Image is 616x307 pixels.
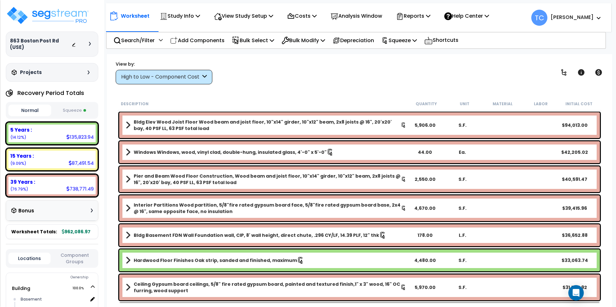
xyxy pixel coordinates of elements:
[134,202,401,215] b: Interior Partitions Wood partition, 5/8"fire rated gypsum board face, 5/8"fire rated gypsum board...
[121,101,149,107] small: Description
[62,228,91,235] b: 962,086.97
[17,90,84,96] h4: Recovery Period Totals
[134,119,401,132] b: Bldg Elev Wood Joist Floor Wood beam and joist floor, 10"x14" girder, 10"x12" beam, 2x8 joists @ ...
[444,122,481,128] div: S.F.
[331,12,382,20] p: Analysis Window
[134,281,400,294] b: Ceiling Gypsum board ceilings, 5/8" fire rated gypsum board, painted and textured finish,1" x 3" ...
[72,284,90,292] span: 100.0%
[19,295,88,303] div: Basement
[556,257,593,264] div: $33,063.74
[556,176,593,182] div: $40,591.47
[113,36,155,45] p: Search/Filter
[444,257,481,264] div: S.F.
[18,208,34,214] h3: Bonus
[10,186,28,192] small: 76.7884310916299%
[54,252,96,265] button: Component Groups
[66,134,94,140] div: 135,823.94
[121,73,201,81] div: High to Low - Component Cost
[214,12,273,20] p: View Study Setup
[406,122,444,128] div: 5,906.00
[556,284,593,291] div: $31,765.92
[6,6,90,25] img: logo_pro_r.png
[406,257,444,264] div: 4,480.00
[134,149,327,155] b: Windows Windows, wood, vinyl clad, double-hung, insulated glass, 4'-0" x 5'-0"
[167,33,228,48] div: Add Components
[556,122,593,128] div: $94,013.00
[126,148,406,157] a: Assembly Title
[424,36,458,45] p: Shortcuts
[534,101,548,107] small: Labor
[126,256,406,265] a: Assembly Title
[568,285,584,301] div: Open Intercom Messenger
[444,12,489,20] p: Help Center
[551,14,593,21] b: [PERSON_NAME]
[396,12,430,20] p: Reports
[406,284,444,291] div: 5,970.00
[116,61,212,67] div: View by:
[381,36,417,45] p: Squeeze
[329,33,378,48] div: Depreciation
[493,101,513,107] small: Material
[556,149,593,155] div: $42,205.02
[444,176,481,182] div: S.F.
[531,10,547,26] span: TC
[406,176,444,182] div: 2,550.00
[406,205,444,211] div: 4,670.00
[416,101,437,107] small: Quantity
[53,105,96,116] button: Squeeze
[12,285,30,292] a: Building 100.0%
[556,232,593,238] div: $36,652.88
[11,228,57,235] span: Worksheet Totals:
[444,205,481,211] div: S.F.
[126,173,406,186] a: Assembly Title
[556,205,593,211] div: $39,415.96
[8,253,51,264] button: Locations
[170,36,225,45] p: Add Components
[10,135,26,140] small: 14.117636371273171%
[121,12,149,20] p: Worksheet
[232,36,274,45] p: Bulk Select
[444,149,481,155] div: Ea.
[69,160,94,166] div: 87,491.54
[406,149,444,155] div: 44.00
[19,274,98,281] div: Ownership
[126,281,406,294] a: Assembly Title
[134,173,401,186] b: Pier and Beam Wood Floor Construction, Wood beam and joist floor, 10"x14" girder, 10"x12" beam, 2...
[10,38,72,51] h3: 863 Boston Post Rd (USE)
[134,232,379,238] b: Bldg Basement FDN Wall Foundation wall, CIP, 8' wall height, direct chute, .296 CY/LF, 14.39 PLF,...
[421,33,462,48] div: Shortcuts
[460,101,469,107] small: Unit
[287,12,317,20] p: Costs
[10,161,26,166] small: 9.093932537096933%
[126,202,406,215] a: Assembly Title
[444,284,481,291] div: S.F.
[565,101,592,107] small: Initial Cost
[282,36,325,45] p: Bulk Modify
[10,153,34,159] b: 15 Years :
[20,69,42,76] h3: Projects
[126,119,406,132] a: Assembly Title
[160,12,200,20] p: Study Info
[444,232,481,238] div: L.F.
[8,105,51,116] button: Normal
[10,179,35,185] b: 39 Years :
[126,231,406,240] a: Assembly Title
[134,257,297,264] b: Hardwood Floor Finishes Oak strip, sanded and finished, maximum
[66,185,94,192] div: 738,771.49
[406,232,444,238] div: 178.00
[332,36,374,45] p: Depreciation
[10,126,32,133] b: 5 Years :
